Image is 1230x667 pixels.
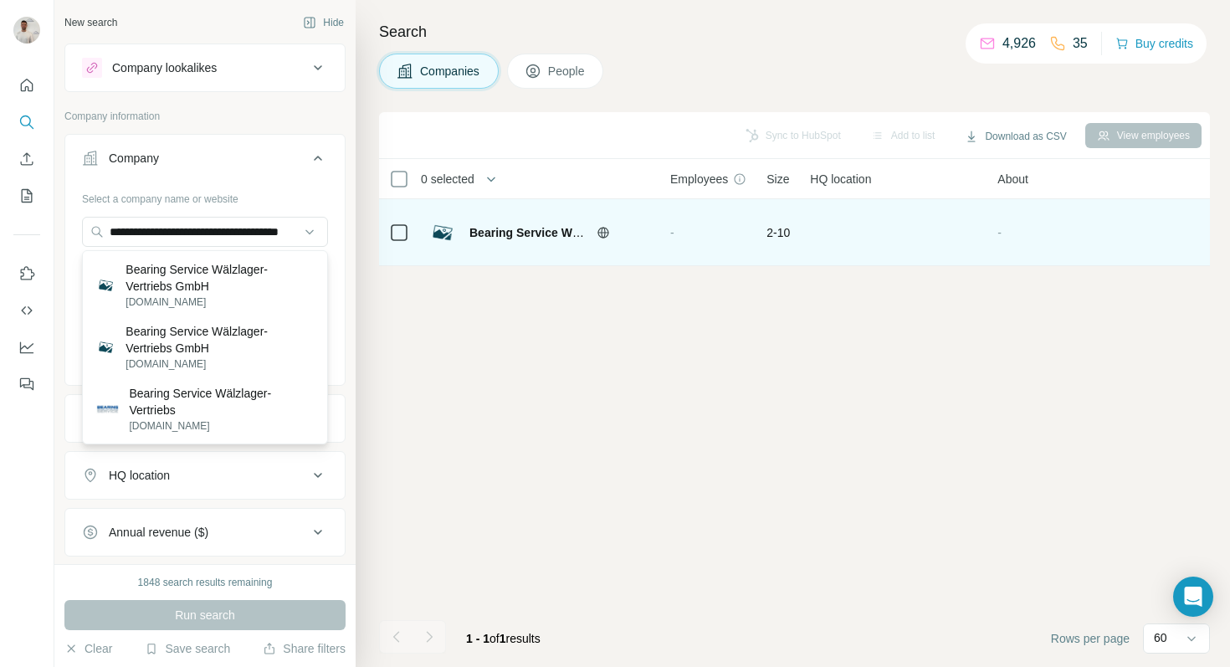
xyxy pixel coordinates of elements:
p: Bearing Service Wälzlager-Vertriebs GmbH [126,261,314,295]
p: Company information [64,109,346,124]
button: Share filters [263,640,346,657]
div: 1848 search results remaining [138,575,273,590]
button: Download as CSV [953,124,1078,149]
button: HQ location [65,455,345,495]
button: Search [13,107,40,137]
div: Company lookalikes [112,59,217,76]
button: Feedback [13,369,40,399]
img: Bearing Service Wälzlager-Vertriebs GmbH [96,275,115,295]
span: Employees [670,171,728,187]
h4: Search [379,20,1210,44]
p: [DOMAIN_NAME] [129,418,314,434]
img: Avatar [13,17,40,44]
span: - [670,226,674,239]
div: Annual revenue ($) [109,524,208,541]
span: - [997,226,1002,239]
div: New search [64,15,117,30]
p: Bearing Service Wälzlager-Vertriebs GmbH [126,323,314,357]
img: Bearing Service Wälzlager-Vertriebs GmbH [96,337,115,357]
span: HQ location [810,171,871,187]
img: Bearing Service Wälzlager-Vertriebs [96,398,119,420]
span: 0 selected [421,171,474,187]
img: Logo of Bearing Service Wälzlager-Vertriebs GmbH [429,219,456,246]
p: [DOMAIN_NAME] [126,295,314,310]
p: [DOMAIN_NAME] [126,357,314,372]
span: Rows per page [1051,630,1130,647]
span: Companies [420,63,481,80]
button: Company [65,138,345,185]
span: Size [766,171,789,187]
span: of [489,632,500,645]
p: 35 [1073,33,1088,54]
p: Bearing Service Wälzlager-Vertriebs [129,385,314,418]
p: 4,926 [1002,33,1036,54]
button: Use Surfe on LinkedIn [13,259,40,289]
button: Buy credits [1115,32,1193,55]
span: 2-10 [766,224,790,241]
button: My lists [13,181,40,211]
button: Clear [64,640,112,657]
span: results [466,632,541,645]
button: Quick start [13,70,40,100]
button: Annual revenue ($) [65,512,345,552]
button: Dashboard [13,332,40,362]
span: Bearing Service Wälzlager-Vertriebs GmbH [469,226,709,239]
button: Save search [145,640,230,657]
div: Open Intercom Messenger [1173,577,1213,617]
button: Hide [291,10,356,35]
div: Company [109,150,159,167]
span: About [997,171,1028,187]
p: 60 [1154,629,1167,646]
span: 1 - 1 [466,632,489,645]
div: Select a company name or website [82,185,328,207]
button: Use Surfe API [13,295,40,326]
div: HQ location [109,467,170,484]
button: Company lookalikes [65,48,345,88]
span: People [548,63,587,80]
button: Enrich CSV [13,144,40,174]
span: 1 [500,632,506,645]
button: Industry [65,398,345,439]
